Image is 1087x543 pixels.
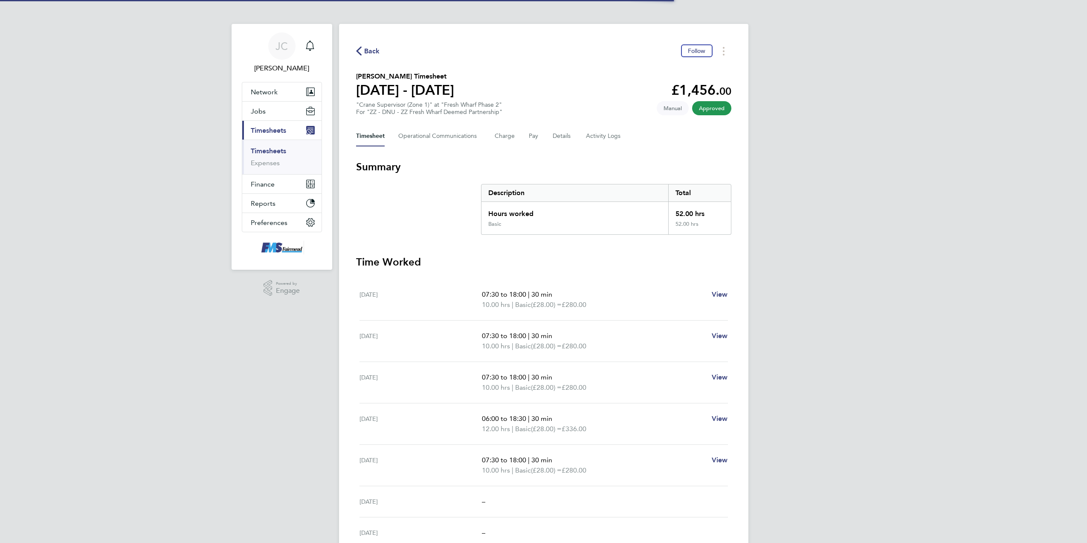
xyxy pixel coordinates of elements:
span: Timesheets [251,126,286,134]
span: (£28.00) = [531,383,562,391]
span: View [712,373,728,381]
span: Back [364,46,380,56]
span: 07:30 to 18:00 [482,332,526,340]
span: | [528,332,530,340]
h1: [DATE] - [DATE] [356,82,454,99]
a: View [712,372,728,382]
button: Finance [242,175,322,193]
span: View [712,290,728,298]
h2: [PERSON_NAME] Timesheet [356,71,454,82]
span: 07:30 to 18:00 [482,290,526,298]
span: (£28.00) = [531,301,562,309]
span: 07:30 to 18:00 [482,456,526,464]
span: Basic [515,341,531,351]
span: | [512,425,513,433]
span: Preferences [251,219,287,227]
div: Summary [481,184,731,235]
span: £280.00 [562,383,586,391]
button: Pay [529,126,539,146]
span: Engage [276,287,300,295]
div: [DATE] [359,331,482,351]
button: Follow [681,44,713,57]
button: Charge [495,126,515,146]
span: | [512,342,513,350]
a: View [712,289,728,300]
span: Powered by [276,280,300,287]
a: JC[PERSON_NAME] [242,32,322,73]
span: 30 min [531,373,552,381]
button: Preferences [242,213,322,232]
span: Basic [515,465,531,476]
span: £280.00 [562,342,586,350]
span: £280.00 [562,301,586,309]
div: "Crane Supervisor (Zone 1)" at "Fresh Wharf Phase 2" [356,101,502,116]
span: Basic [515,300,531,310]
span: 12.00 hrs [482,425,510,433]
div: [DATE] [359,455,482,476]
div: Total [668,184,730,201]
span: | [528,415,530,423]
span: Network [251,88,278,96]
div: Hours worked [481,202,669,221]
button: Timesheets [242,121,322,140]
span: 06:00 to 18:30 [482,415,526,423]
span: Reports [251,199,275,207]
span: (£28.00) = [531,342,562,350]
span: (£28.00) = [531,425,562,433]
span: View [712,415,728,423]
a: Go to home page [242,241,322,254]
span: JC [275,41,288,52]
h3: Summary [356,160,731,174]
button: Timesheets Menu [716,44,731,58]
div: [DATE] [359,289,482,310]
span: 10.00 hrs [482,342,510,350]
button: Jobs [242,102,322,120]
span: This timesheet has been approved. [692,101,731,115]
span: | [512,301,513,309]
button: Details [553,126,572,146]
span: 30 min [531,415,552,423]
button: Timesheet [356,126,385,146]
span: – [482,497,485,505]
span: 30 min [531,290,552,298]
a: View [712,331,728,341]
div: For "ZZ - DNU - ZZ Fresh Wharf Deemed Partnership" [356,108,502,116]
span: £280.00 [562,466,586,474]
button: Back [356,46,380,56]
span: 30 min [531,456,552,464]
div: Timesheets [242,140,322,174]
div: 52.00 hrs [668,221,730,234]
div: [DATE] [359,528,482,538]
nav: Main navigation [232,24,332,270]
span: | [528,290,530,298]
span: Joanne Conway [242,63,322,73]
button: Operational Communications [398,126,481,146]
a: Powered byEngage [264,280,300,296]
span: Basic [515,382,531,393]
button: Reports [242,194,322,213]
span: | [528,456,530,464]
span: | [512,383,513,391]
h3: Time Worked [356,255,731,269]
div: Description [481,184,669,201]
span: Jobs [251,107,266,115]
div: [DATE] [359,496,482,507]
div: [DATE] [359,372,482,393]
span: £336.00 [562,425,586,433]
span: View [712,332,728,340]
span: 10.00 hrs [482,383,510,391]
span: 00 [719,85,731,97]
span: View [712,456,728,464]
a: View [712,455,728,465]
div: 52.00 hrs [668,202,730,221]
a: Expenses [251,159,280,167]
div: [DATE] [359,414,482,434]
img: f-mead-logo-retina.png [259,241,304,254]
span: Follow [688,47,706,55]
div: Basic [488,221,501,228]
span: This timesheet was manually created. [657,101,689,115]
span: 07:30 to 18:00 [482,373,526,381]
a: View [712,414,728,424]
span: (£28.00) = [531,466,562,474]
span: 30 min [531,332,552,340]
